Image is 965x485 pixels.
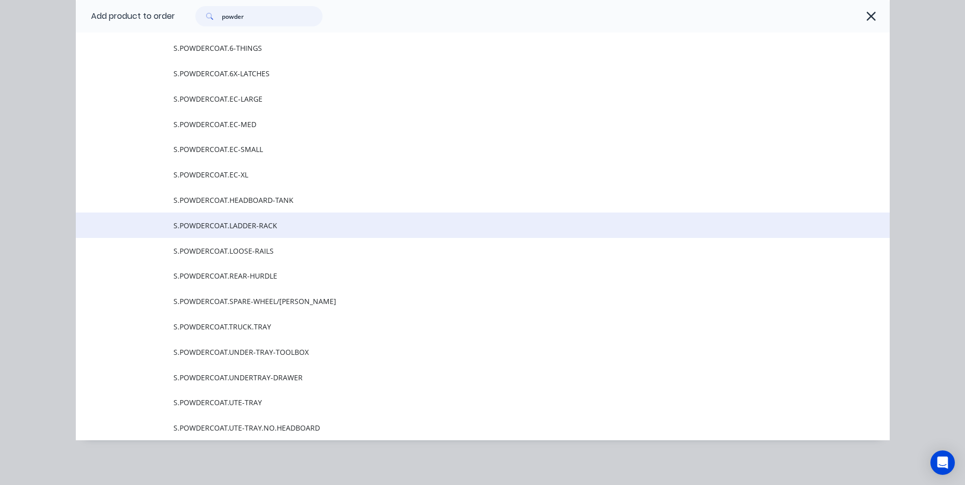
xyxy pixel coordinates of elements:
[173,321,746,332] span: S.POWDERCOAT.TRUCK.TRAY
[173,347,746,357] span: S.POWDERCOAT.UNDER-TRAY-TOOLBOX
[173,195,746,205] span: S.POWDERCOAT.HEADBOARD-TANK
[173,94,746,104] span: S.POWDERCOAT.EC-LARGE
[173,43,746,53] span: S.POWDERCOAT.6-THINGS
[173,372,746,383] span: S.POWDERCOAT.UNDERTRAY-DRAWER
[173,220,746,231] span: S.POWDERCOAT.LADDER-RACK
[173,270,746,281] span: S.POWDERCOAT.REAR-HURDLE
[173,144,746,155] span: S.POWDERCOAT.EC-SMALL
[173,397,746,408] span: S.POWDERCOAT.UTE-TRAY
[222,6,323,26] input: Search...
[173,68,746,79] span: S.POWDERCOAT.6X-LATCHES
[173,119,746,130] span: S.POWDERCOAT.EC-MED
[173,246,746,256] span: S.POWDERCOAT.LOOSE-RAILS
[930,450,955,475] div: Open Intercom Messenger
[173,169,746,180] span: S.POWDERCOAT.EC-XL
[173,296,746,307] span: S.POWDERCOAT.SPARE-WHEEL/[PERSON_NAME]
[173,422,746,433] span: S.POWDERCOAT.UTE-TRAY.NO.HEADBOARD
